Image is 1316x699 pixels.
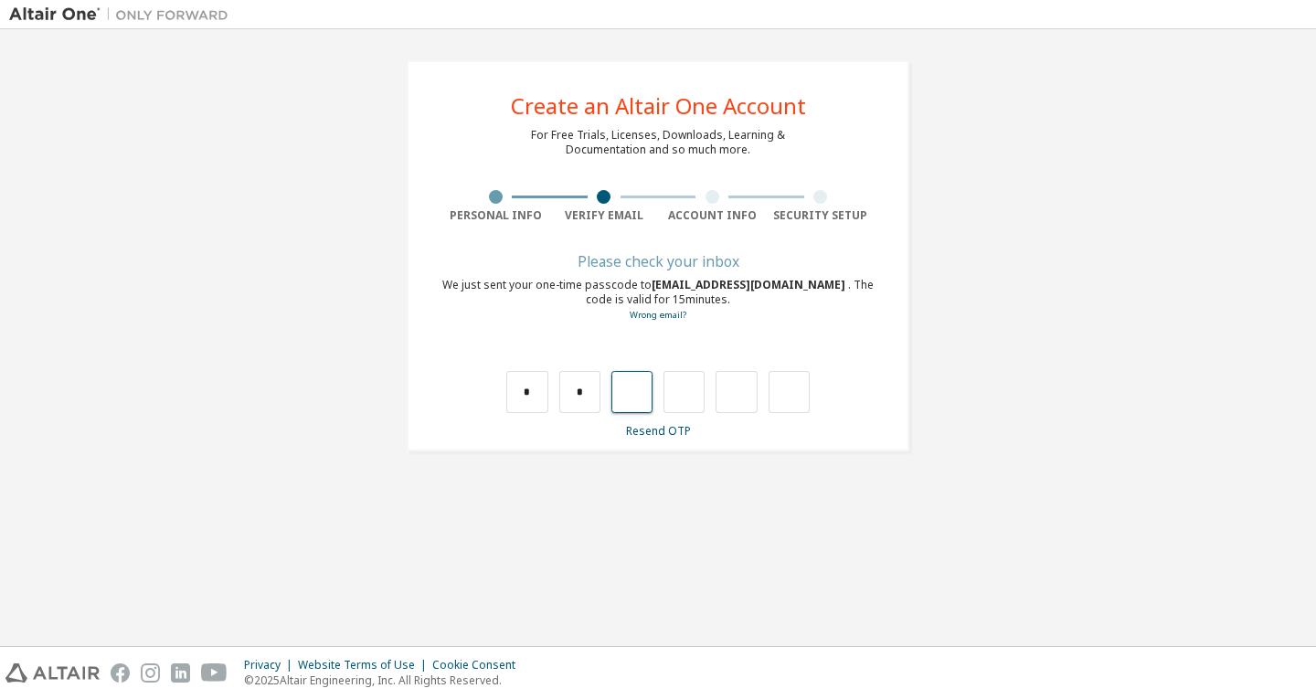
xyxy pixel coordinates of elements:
img: facebook.svg [111,663,130,683]
div: Privacy [244,658,298,673]
img: instagram.svg [141,663,160,683]
p: © 2025 Altair Engineering, Inc. All Rights Reserved. [244,673,526,688]
img: Altair One [9,5,238,24]
div: Create an Altair One Account [511,95,806,117]
div: Cookie Consent [432,658,526,673]
div: Personal Info [441,208,550,223]
div: Security Setup [767,208,876,223]
img: altair_logo.svg [5,663,100,683]
img: youtube.svg [201,663,228,683]
div: Account Info [658,208,767,223]
div: We just sent your one-time passcode to . The code is valid for 15 minutes. [441,278,875,323]
div: Website Terms of Use [298,658,432,673]
a: Go back to the registration form [630,309,686,321]
a: Resend OTP [626,423,691,439]
span: [EMAIL_ADDRESS][DOMAIN_NAME] [652,277,848,292]
img: linkedin.svg [171,663,190,683]
div: Verify Email [550,208,659,223]
div: Please check your inbox [441,256,875,267]
div: For Free Trials, Licenses, Downloads, Learning & Documentation and so much more. [531,128,785,157]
